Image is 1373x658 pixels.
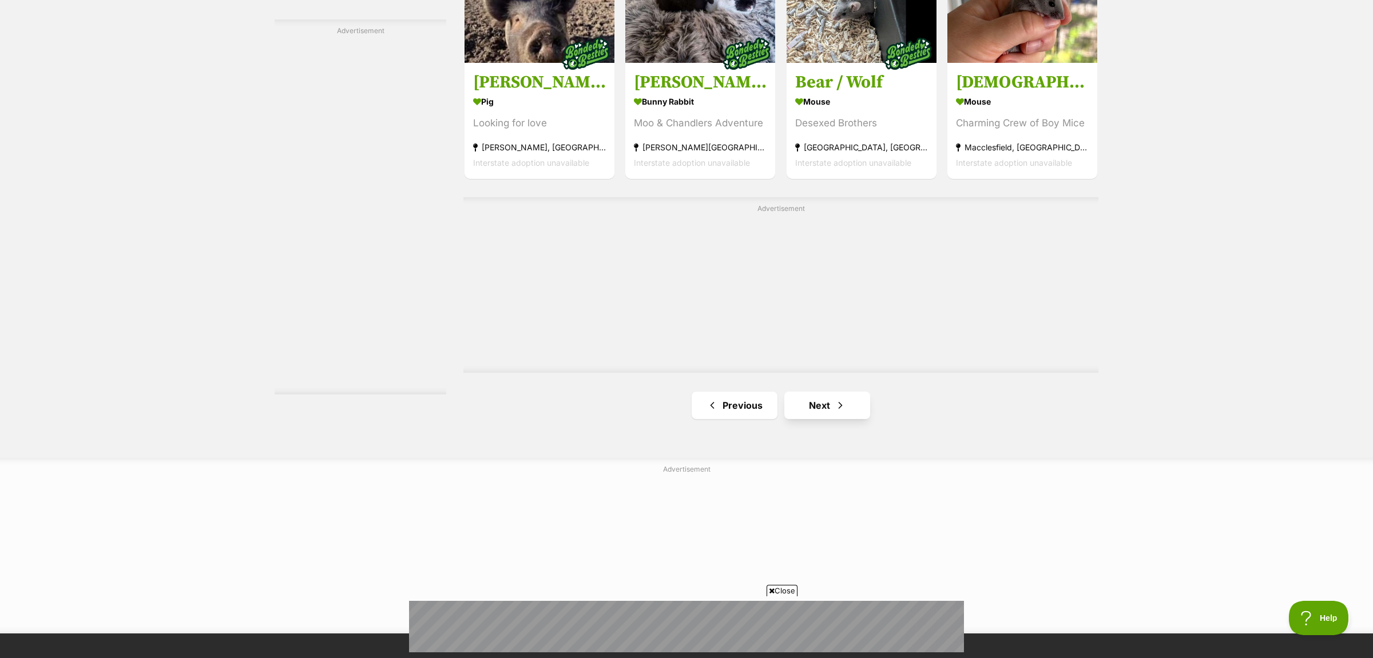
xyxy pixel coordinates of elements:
[557,25,614,82] img: bonded besties
[795,71,928,93] h3: Bear / Wolf
[409,601,964,652] iframe: Advertisement
[795,139,928,155] strong: [GEOGRAPHIC_DATA], [GEOGRAPHIC_DATA]
[275,19,446,395] div: Advertisement
[409,479,964,622] iframe: Advertisement
[463,392,1098,419] nav: Pagination
[787,63,937,179] a: Bear / Wolf Mouse Desexed Brothers [GEOGRAPHIC_DATA], [GEOGRAPHIC_DATA] Interstate adoption unava...
[634,139,767,155] strong: [PERSON_NAME][GEOGRAPHIC_DATA], [GEOGRAPHIC_DATA]
[879,25,937,82] img: bonded besties
[784,392,870,419] a: Next page
[795,115,928,131] div: Desexed Brothers
[947,63,1097,179] a: [DEMOGRAPHIC_DATA][PERSON_NAME] Mouse Charming Crew of Boy Mice Macclesfield, [GEOGRAPHIC_DATA] I...
[634,71,767,93] h3: [PERSON_NAME] / Moo
[634,93,767,110] strong: Bunny Rabbit
[473,93,606,110] strong: Pig
[956,139,1089,155] strong: Macclesfield, [GEOGRAPHIC_DATA]
[1289,601,1350,635] iframe: Help Scout Beacon - Open
[275,40,446,383] iframe: Advertisement
[634,158,750,168] span: Interstate adoption unavailable
[795,93,928,110] strong: Mouse
[692,392,777,419] a: Previous page
[465,63,614,179] a: [PERSON_NAME] And Friends / [PERSON_NAME] Pig Looking for love [PERSON_NAME], [GEOGRAPHIC_DATA] I...
[473,158,589,168] span: Interstate adoption unavailable
[503,218,1058,361] iframe: Advertisement
[767,585,797,596] span: Close
[634,115,767,131] div: Moo & Chandlers Adventure
[473,71,606,93] h3: [PERSON_NAME] And Friends / [PERSON_NAME]
[956,115,1089,131] div: Charming Crew of Boy Mice
[956,93,1089,110] strong: Mouse
[956,71,1089,93] h3: [DEMOGRAPHIC_DATA][PERSON_NAME]
[719,25,776,82] img: bonded besties
[795,158,911,168] span: Interstate adoption unavailable
[956,158,1072,168] span: Interstate adoption unavailable
[473,115,606,131] div: Looking for love
[473,139,606,155] strong: [PERSON_NAME], [GEOGRAPHIC_DATA]
[463,197,1098,373] div: Advertisement
[625,63,775,179] a: [PERSON_NAME] / Moo Bunny Rabbit Moo & Chandlers Adventure [PERSON_NAME][GEOGRAPHIC_DATA], [GEOGR...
